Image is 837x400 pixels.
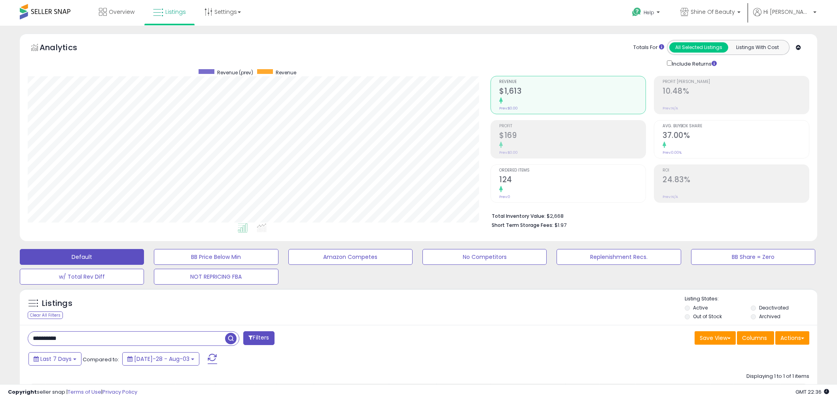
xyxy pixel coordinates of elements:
[695,331,736,345] button: Save View
[20,269,144,285] button: w/ Total Rev Diff
[557,249,681,265] button: Replenishment Recs.
[693,304,708,311] label: Active
[134,355,189,363] span: [DATE]-28 - Aug-03
[644,9,654,16] span: Help
[499,150,518,155] small: Prev: $0.00
[669,42,728,53] button: All Selected Listings
[795,388,829,396] span: 2025-08-11 22:36 GMT
[276,69,296,76] span: Revenue
[40,355,72,363] span: Last 7 Days
[499,168,646,173] span: Ordered Items
[499,175,646,186] h2: 124
[746,373,809,380] div: Displaying 1 to 1 of 1 items
[154,269,278,285] button: NOT REPRICING FBA
[83,356,119,363] span: Compared to:
[663,168,809,173] span: ROI
[759,304,789,311] label: Deactivated
[663,80,809,84] span: Profit [PERSON_NAME]
[492,222,553,228] b: Short Term Storage Fees:
[109,8,134,16] span: Overview
[685,295,817,303] p: Listing States:
[693,313,722,320] label: Out of Stock
[632,7,642,17] i: Get Help
[691,8,735,16] span: Shine Of Beauty
[499,106,518,111] small: Prev: $0.00
[243,331,274,345] button: Filters
[737,331,774,345] button: Columns
[663,175,809,186] h2: 24.83%
[499,80,646,84] span: Revenue
[555,221,566,229] span: $1.97
[40,42,93,55] h5: Analytics
[165,8,186,16] span: Listings
[68,388,101,396] a: Terms of Use
[775,331,809,345] button: Actions
[422,249,547,265] button: No Competitors
[661,59,726,68] div: Include Returns
[626,1,668,26] a: Help
[492,213,545,219] b: Total Inventory Value:
[499,131,646,142] h2: $169
[663,194,678,199] small: Prev: N/A
[728,42,787,53] button: Listings With Cost
[492,211,803,220] li: $2,668
[499,194,510,199] small: Prev: 0
[288,249,413,265] button: Amazon Competes
[8,389,137,396] div: seller snap | |
[763,8,811,16] span: Hi [PERSON_NAME]
[20,249,144,265] button: Default
[499,87,646,97] h2: $1,613
[217,69,253,76] span: Revenue (prev)
[663,87,809,97] h2: 10.48%
[499,124,646,128] span: Profit
[42,298,72,309] h5: Listings
[663,106,678,111] small: Prev: N/A
[663,131,809,142] h2: 37.00%
[102,388,137,396] a: Privacy Policy
[633,44,664,51] div: Totals For
[154,249,278,265] button: BB Price Below Min
[691,249,815,265] button: BB Share = Zero
[663,150,682,155] small: Prev: 0.00%
[28,311,63,319] div: Clear All Filters
[663,124,809,128] span: Avg. Buybox Share
[28,352,81,366] button: Last 7 Days
[8,388,37,396] strong: Copyright
[759,313,780,320] label: Archived
[753,8,816,26] a: Hi [PERSON_NAME]
[742,334,767,342] span: Columns
[122,352,199,366] button: [DATE]-28 - Aug-03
